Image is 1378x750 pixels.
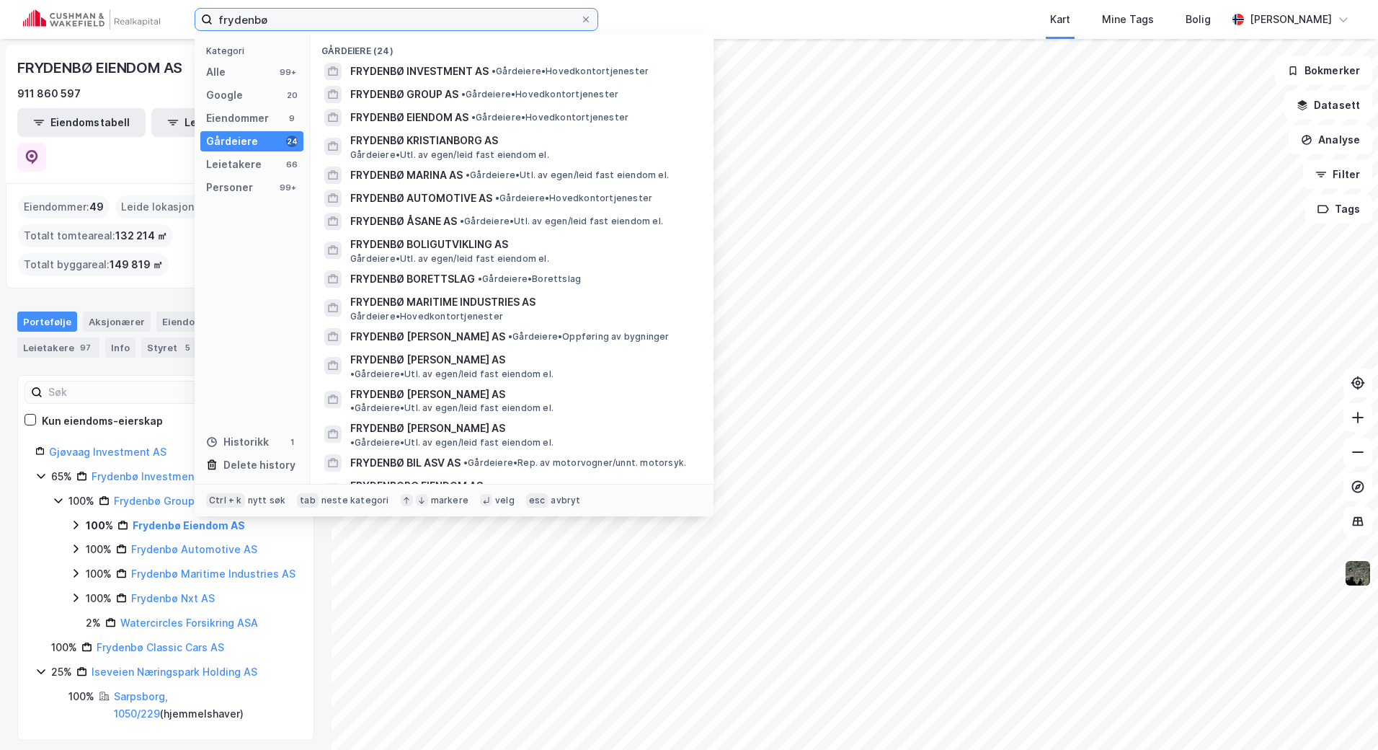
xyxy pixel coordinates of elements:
[86,614,101,632] div: 2%
[17,312,77,332] div: Portefølje
[206,133,258,150] div: Gårdeiere
[156,312,248,332] div: Eiendommer
[1344,560,1372,587] img: 9k=
[18,195,110,219] div: Eiendommer :
[131,543,257,555] a: Frydenbø Automotive AS
[49,446,166,458] a: Gjøvaag Investment AS
[350,386,505,403] span: FRYDENBØ [PERSON_NAME] AS
[23,9,160,30] img: cushman-wakefield-realkapital-logo.202ea83816669bd177139c58696a8fa1.svg
[120,617,258,629] a: Watercircles Forsikring ASA
[89,198,104,216] span: 49
[51,663,72,681] div: 25%
[495,193,652,204] span: Gårdeiere • Hovedkontortjenester
[248,495,286,506] div: nytt søk
[350,109,468,126] span: FRYDENBØ EIENDOM AS
[321,495,389,506] div: neste kategori
[77,340,94,355] div: 97
[461,89,618,100] span: Gårdeiere • Hovedkontortjenester
[350,149,549,161] span: Gårdeiere • Utl. av egen/leid fast eiendom el.
[478,273,581,285] span: Gårdeiere • Borettslag
[286,112,298,124] div: 9
[286,136,298,147] div: 24
[286,436,298,448] div: 1
[151,108,280,137] button: Leietakertabell
[213,9,580,30] input: Søk på adresse, matrikkel, gårdeiere, leietakere eller personer
[92,470,215,482] a: Frydenbø Investment AS
[206,156,262,173] div: Leietakere
[350,86,458,103] span: FRYDENBØ GROUP AS
[105,337,135,358] div: Info
[461,89,466,100] span: •
[18,253,169,276] div: Totalt byggareal :
[92,666,257,678] a: Iseveien Næringspark Holding AS
[1303,160,1372,189] button: Filter
[1186,11,1211,28] div: Bolig
[350,190,492,207] span: FRYDENBØ AUTOMOTIVE AS
[115,195,218,219] div: Leide lokasjoner :
[1306,681,1378,750] iframe: Chat Widget
[17,337,99,358] div: Leietakere
[18,224,173,247] div: Totalt tomteareal :
[141,337,200,358] div: Styret
[431,495,468,506] div: markere
[114,688,296,723] div: ( hjemmelshaver )
[131,568,295,580] a: Frydenbø Maritime Industries AS
[495,193,499,203] span: •
[110,256,163,273] span: 149 819 ㎡
[463,457,468,468] span: •
[350,420,505,437] span: FRYDENBØ [PERSON_NAME] AS
[478,273,482,284] span: •
[43,381,200,403] input: Søk
[17,108,146,137] button: Eiendomstabell
[1289,125,1372,154] button: Analyse
[86,517,113,534] div: 100%
[350,311,503,322] span: Gårdeiere • Hovedkontortjenester
[350,253,549,265] span: Gårdeiere • Utl. av egen/leid fast eiendom el.
[350,294,696,311] span: FRYDENBØ MARITIME INDUSTRIES AS
[466,169,470,180] span: •
[1284,91,1372,120] button: Datasett
[1305,195,1372,224] button: Tags
[471,112,476,123] span: •
[466,169,669,181] span: Gårdeiere • Utl. av egen/leid fast eiendom el.
[350,236,696,253] span: FRYDENBØ BOLIGUTVIKLING AS
[206,63,226,81] div: Alle
[97,641,224,653] a: Frydenbø Classic Cars AS
[350,270,475,288] span: FRYDENBØ BORETTSLAG
[526,493,548,508] div: esc
[17,56,185,79] div: FRYDENBØ EIENDOM AS
[83,312,151,332] div: Aksjonærer
[460,216,663,227] span: Gårdeiere • Utl. av egen/leid fast eiendom el.
[508,331,670,343] span: Gårdeiere • Oppføring av bygninger
[114,495,211,507] a: Frydenbø Group AS
[206,433,269,451] div: Historikk
[463,457,686,469] span: Gårdeiere • Rep. av motorvogner/unnt. motorsyk.
[350,63,489,80] span: FRYDENBØ INVESTMENT AS
[86,590,112,607] div: 100%
[350,437,554,449] span: Gårdeiere • Utl. av egen/leid fast eiendom el.
[131,592,215,604] a: Frydenbø Nxt AS
[286,89,298,101] div: 20
[51,639,77,656] div: 100%
[206,87,243,104] div: Google
[115,227,167,244] span: 132 214 ㎡
[86,565,112,583] div: 100%
[310,34,714,60] div: Gårdeiere (24)
[350,369,554,380] span: Gårdeiere • Utl. av egen/leid fast eiendom el.
[551,495,580,506] div: avbryt
[180,340,195,355] div: 5
[508,331,512,342] span: •
[460,216,464,226] span: •
[1102,11,1154,28] div: Mine Tags
[277,182,298,193] div: 99+
[350,402,355,413] span: •
[277,66,298,78] div: 99+
[350,132,696,149] span: FRYDENBØ KRISTIANBORG AS
[223,456,295,474] div: Delete history
[297,493,319,508] div: tab
[1250,11,1332,28] div: [PERSON_NAME]
[1306,681,1378,750] div: Kontrollprogram for chat
[51,468,72,485] div: 65%
[17,85,81,102] div: 911 860 597
[286,159,298,170] div: 66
